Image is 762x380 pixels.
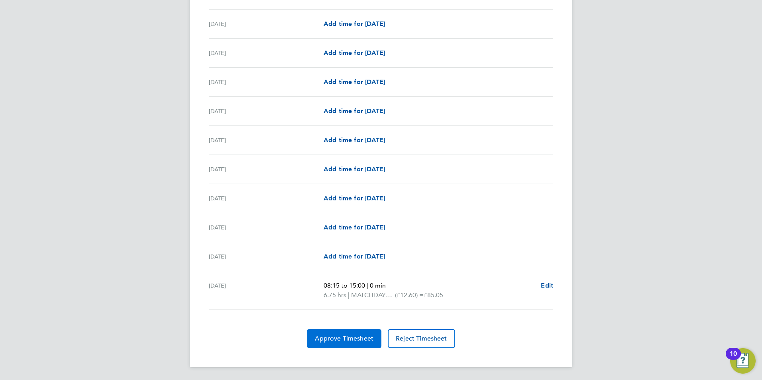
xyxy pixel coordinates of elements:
[209,223,324,232] div: [DATE]
[324,107,385,115] span: Add time for [DATE]
[324,20,385,27] span: Add time for [DATE]
[307,329,381,348] button: Approve Timesheet
[209,106,324,116] div: [DATE]
[324,253,385,260] span: Add time for [DATE]
[324,223,385,231] span: Add time for [DATE]
[324,194,385,203] a: Add time for [DATE]
[324,49,385,57] span: Add time for [DATE]
[209,135,324,145] div: [DATE]
[324,252,385,261] a: Add time for [DATE]
[324,223,385,232] a: Add time for [DATE]
[209,48,324,58] div: [DATE]
[367,282,368,289] span: |
[370,282,386,289] span: 0 min
[541,282,553,289] span: Edit
[315,335,373,343] span: Approve Timesheet
[209,281,324,300] div: [DATE]
[209,194,324,203] div: [DATE]
[348,291,350,299] span: |
[324,48,385,58] a: Add time for [DATE]
[395,291,424,299] span: (£12.60) =
[324,291,346,299] span: 6.75 hrs
[351,290,395,300] span: MATCHDAY_CLEANERS_HOURS
[324,165,385,173] span: Add time for [DATE]
[730,354,737,364] div: 10
[388,329,455,348] button: Reject Timesheet
[324,282,365,289] span: 08:15 to 15:00
[324,136,385,144] span: Add time for [DATE]
[324,194,385,202] span: Add time for [DATE]
[424,291,443,299] span: £85.05
[324,19,385,29] a: Add time for [DATE]
[324,77,385,87] a: Add time for [DATE]
[541,281,553,290] a: Edit
[209,19,324,29] div: [DATE]
[324,106,385,116] a: Add time for [DATE]
[209,252,324,261] div: [DATE]
[396,335,447,343] span: Reject Timesheet
[324,165,385,174] a: Add time for [DATE]
[209,77,324,87] div: [DATE]
[324,78,385,86] span: Add time for [DATE]
[209,165,324,174] div: [DATE]
[730,348,756,374] button: Open Resource Center, 10 new notifications
[324,135,385,145] a: Add time for [DATE]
